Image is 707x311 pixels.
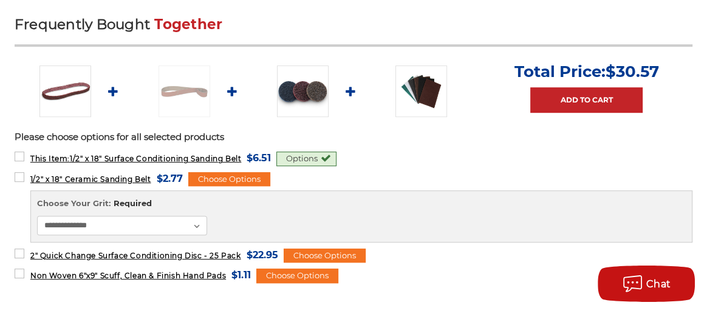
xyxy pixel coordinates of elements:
span: $30.57 [606,62,659,81]
div: Choose Options [188,172,270,187]
span: $22.95 [247,247,278,263]
span: Together [154,16,222,33]
p: Total Price: [514,62,659,81]
div: Choose Options [256,269,338,283]
span: 2" Quick Change Surface Conditioning Disc - 25 Pack [30,251,241,260]
span: Frequently Bought [15,16,150,33]
label: Choose Your Grit: [37,198,685,210]
strong: This Item: [30,154,70,163]
span: $6.51 [247,150,271,166]
span: $1.11 [231,267,251,283]
small: Required [114,198,152,208]
span: Non Woven 6"x9" Scuff, Clean & Finish Hand Pads [30,271,226,280]
span: 1/2" x 18" Surface Conditioning Sanding Belt [30,154,241,163]
span: 1/2" x 18" Ceramic Sanding Belt [30,175,151,184]
p: Please choose options for all selected products [15,130,692,144]
a: Add to Cart [530,87,643,113]
img: Surface Conditioning Sanding Belts [39,65,91,117]
span: $2.77 [157,170,183,187]
span: Chat [646,278,671,290]
div: Choose Options [284,249,366,263]
div: Options [276,152,336,166]
button: Chat [598,266,695,302]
